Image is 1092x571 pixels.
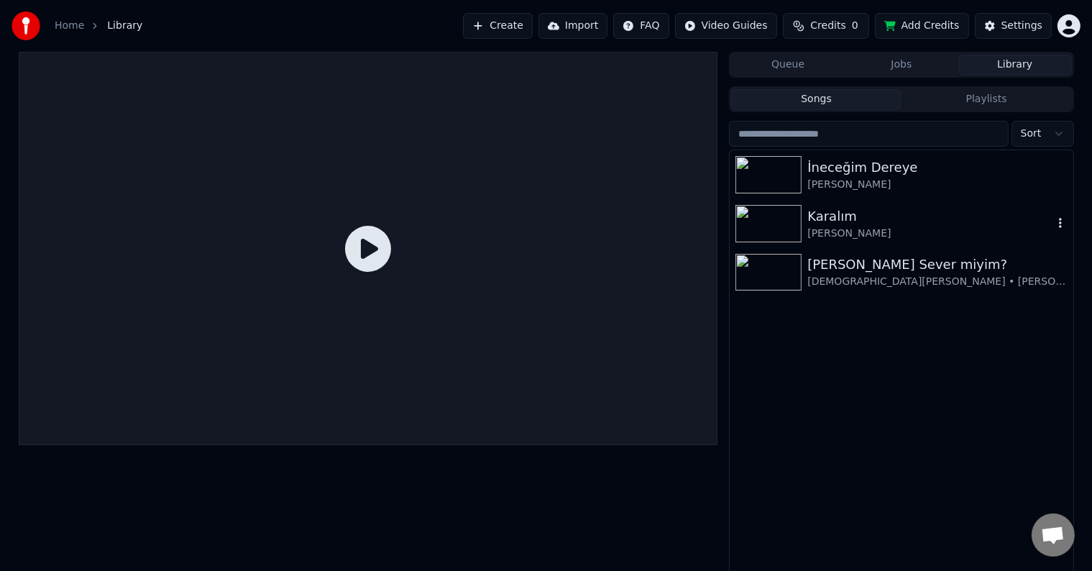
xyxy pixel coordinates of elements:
button: Library [958,55,1072,76]
div: [PERSON_NAME] [807,227,1052,241]
button: Create [463,13,533,39]
button: Songs [731,89,901,110]
div: Karalım [807,206,1052,227]
nav: breadcrumb [55,19,142,33]
div: Settings [1001,19,1042,33]
span: 0 [852,19,858,33]
div: [DEMOGRAPHIC_DATA][PERSON_NAME] • [PERSON_NAME] [807,275,1067,289]
span: Credits [810,19,845,33]
button: FAQ [613,13,669,39]
button: Settings [975,13,1052,39]
div: İneceğim Dereye [807,157,1067,178]
button: Queue [731,55,845,76]
button: Credits0 [783,13,869,39]
div: Açık sohbet [1032,513,1075,557]
img: youka [12,12,40,40]
button: Playlists [901,89,1072,110]
span: Library [107,19,142,33]
button: Jobs [845,55,958,76]
div: [PERSON_NAME] Sever miyim? [807,255,1067,275]
button: Import [538,13,607,39]
div: [PERSON_NAME] [807,178,1067,192]
button: Video Guides [675,13,777,39]
a: Home [55,19,84,33]
span: Sort [1021,127,1042,141]
button: Add Credits [875,13,969,39]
